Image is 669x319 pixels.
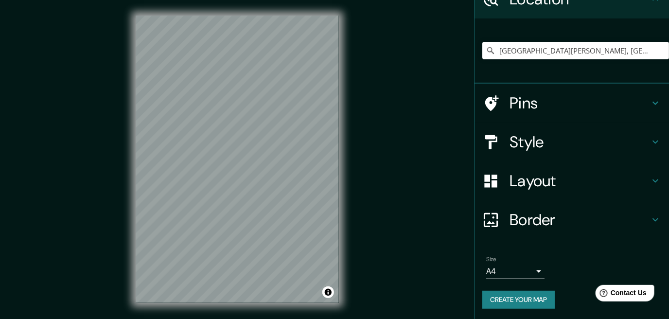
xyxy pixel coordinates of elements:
[510,93,650,113] h4: Pins
[482,42,669,59] input: Pick your city or area
[475,161,669,200] div: Layout
[510,132,650,152] h4: Style
[482,291,555,309] button: Create your map
[475,84,669,123] div: Pins
[486,264,545,279] div: A4
[486,255,496,264] label: Size
[582,281,658,308] iframe: Help widget launcher
[510,210,650,230] h4: Border
[322,286,334,298] button: Toggle attribution
[136,16,339,303] canvas: Map
[510,171,650,191] h4: Layout
[475,123,669,161] div: Style
[475,200,669,239] div: Border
